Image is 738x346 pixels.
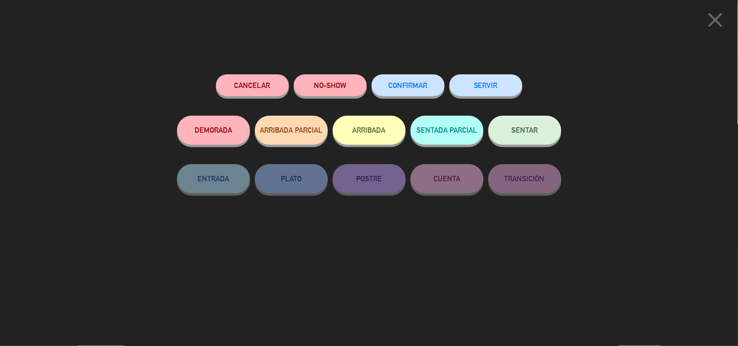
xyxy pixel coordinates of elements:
[488,164,561,193] button: TRANSICIÓN
[372,74,445,96] button: CONFIRMAR
[488,116,561,145] button: SENTAR
[255,164,328,193] button: PLATO
[255,116,328,145] button: ARRIBADA PARCIAL
[216,74,289,96] button: Cancelar
[701,7,731,36] button: close
[177,116,250,145] button: DEMORADA
[389,81,428,89] span: CONFIRMAR
[411,116,484,145] button: SENTADA PARCIAL
[512,126,538,134] span: SENTAR
[450,74,522,96] button: SERVIR
[703,8,728,32] i: close
[260,126,323,134] span: ARRIBADA PARCIAL
[294,74,367,96] button: NO-SHOW
[177,164,250,193] button: ENTRADA
[333,164,406,193] button: POSTRE
[333,116,406,145] button: ARRIBADA
[411,164,484,193] button: CUENTA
